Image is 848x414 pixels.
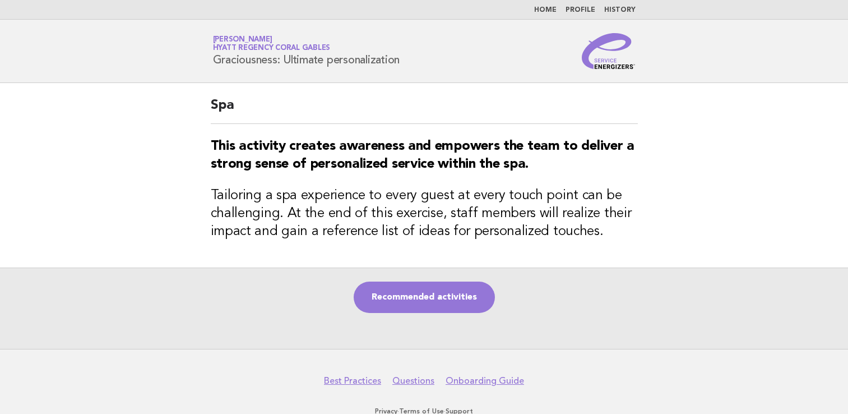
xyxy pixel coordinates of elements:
h3: Tailoring a spa experience to every guest at every touch point can be challenging. At the end of ... [211,187,638,241]
span: Hyatt Regency Coral Gables [213,45,331,52]
a: Onboarding Guide [446,375,524,387]
a: [PERSON_NAME]Hyatt Regency Coral Gables [213,36,331,52]
img: Service Energizers [582,33,636,69]
a: Home [534,7,557,13]
strong: This activity creates awareness and empowers the team to deliver a strong sense of personalized s... [211,140,634,171]
a: Questions [392,375,434,387]
h1: Graciousness: Ultimate personalization [213,36,400,66]
a: History [604,7,636,13]
a: Recommended activities [354,282,495,313]
h2: Spa [211,96,638,124]
a: Best Practices [324,375,381,387]
a: Profile [566,7,595,13]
